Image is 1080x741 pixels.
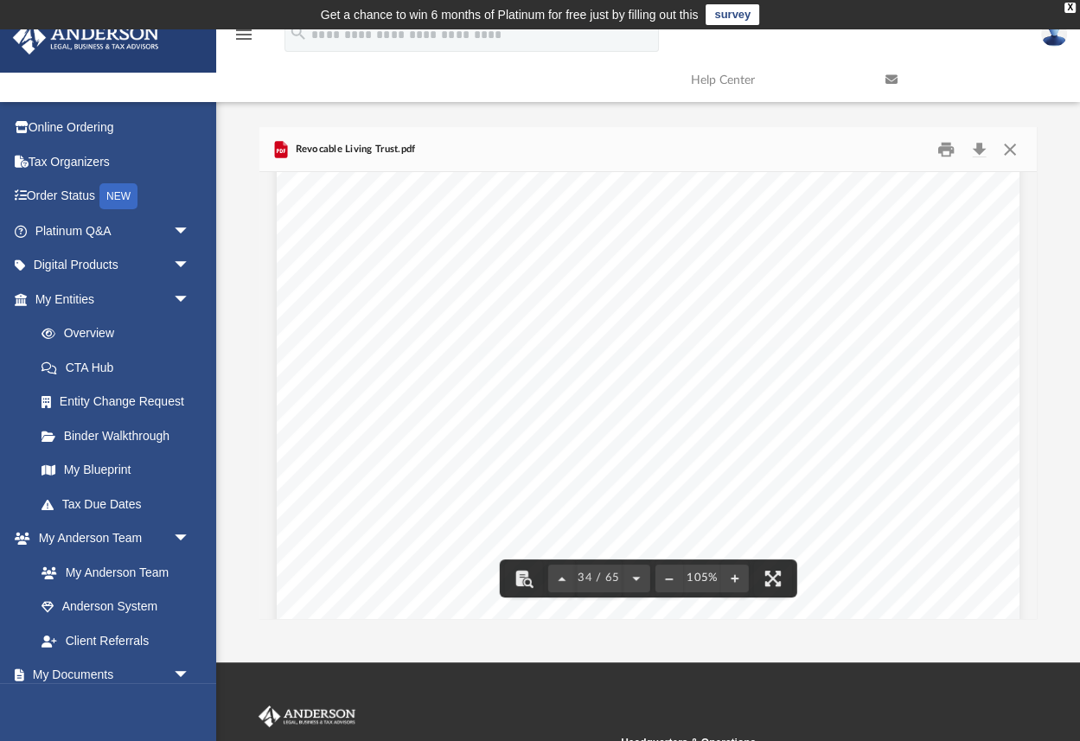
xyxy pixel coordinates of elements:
a: Digital Productsarrow_drop_down [12,248,216,283]
div: Current zoom level [683,572,721,584]
div: Preview [259,127,1037,619]
span: arrow_drop_down [173,282,208,317]
a: Tax Organizers [12,144,216,179]
a: My Blueprint [24,453,208,488]
button: Zoom in [721,559,749,597]
span: arrow_drop_down [173,521,208,557]
a: menu [233,33,254,45]
a: Tax Due Dates [24,487,216,521]
a: Entity Change Request [24,385,216,419]
a: survey [706,4,759,25]
button: Toggle findbar [504,559,542,597]
div: File preview [259,172,1037,618]
button: Print [930,136,964,163]
a: Client Referrals [24,623,208,658]
button: Zoom out [655,559,683,597]
button: Next page [623,559,650,597]
img: User Pic [1041,22,1067,47]
i: search [289,23,308,42]
a: CTA Hub [24,350,216,385]
a: Overview [24,316,216,351]
span: arrow_drop_down [173,658,208,693]
img: Anderson Advisors Platinum Portal [255,706,359,728]
div: Get a chance to win 6 months of Platinum for free just by filling out this [321,4,699,25]
a: My Entitiesarrow_drop_down [12,282,216,316]
button: Enter fullscreen [754,559,792,597]
div: Document Viewer [259,172,1037,618]
a: Online Ordering [12,111,216,145]
a: Platinum Q&Aarrow_drop_down [12,214,216,248]
button: Previous page [547,559,575,597]
a: Order StatusNEW [12,179,216,214]
a: My Anderson Teamarrow_drop_down [12,521,208,556]
button: Close [994,136,1026,163]
a: Help Center [678,46,872,114]
a: Binder Walkthrough [24,418,216,453]
div: close [1064,3,1076,13]
button: 34 / 65 [575,559,623,597]
a: My Documentsarrow_drop_down [12,658,208,693]
div: NEW [99,183,137,209]
a: My Anderson Team [24,555,199,590]
span: Revocable Living Trust.pdf [291,142,415,157]
a: Anderson System [24,590,208,624]
span: arrow_drop_down [173,214,208,249]
i: menu [233,24,254,45]
img: Anderson Advisors Platinum Portal [8,21,164,54]
button: Download [963,136,994,163]
span: arrow_drop_down [173,248,208,284]
span: 34 / 65 [575,572,623,584]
